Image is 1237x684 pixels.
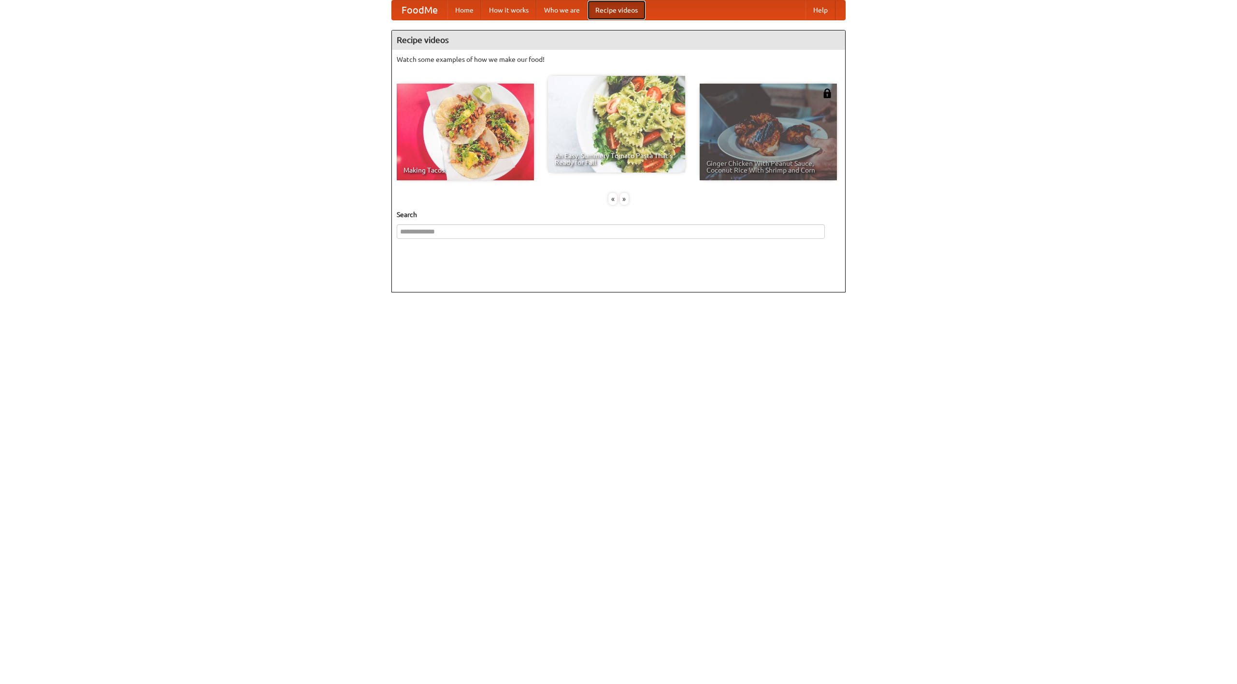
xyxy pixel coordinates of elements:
a: Recipe videos [588,0,646,20]
span: An Easy, Summery Tomato Pasta That's Ready for Fall [555,152,678,166]
h4: Recipe videos [392,30,845,50]
div: » [620,193,629,205]
a: Who we are [536,0,588,20]
a: FoodMe [392,0,447,20]
a: How it works [481,0,536,20]
a: Help [805,0,835,20]
a: Home [447,0,481,20]
a: Making Tacos [397,84,534,180]
span: Making Tacos [403,167,527,174]
img: 483408.png [822,88,832,98]
p: Watch some examples of how we make our food! [397,55,840,64]
a: An Easy, Summery Tomato Pasta That's Ready for Fall [548,76,685,173]
div: « [608,193,617,205]
h5: Search [397,210,840,219]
